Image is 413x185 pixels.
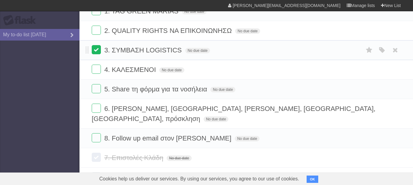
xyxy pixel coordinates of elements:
[92,26,101,35] label: Done
[92,172,101,181] label: Done
[204,116,228,122] span: No due date
[104,134,233,142] span: 8. Follow up email στον [PERSON_NAME]
[3,15,40,26] div: Flask
[363,45,375,55] label: Star task
[92,133,101,142] label: Done
[210,87,235,92] span: No due date
[235,28,260,34] span: No due date
[92,105,375,123] span: 6. [PERSON_NAME], [GEOGRAPHIC_DATA], [PERSON_NAME], [GEOGRAPHIC_DATA], [GEOGRAPHIC_DATA], πρόσκληση
[104,85,208,93] span: 5. Share τη φόρμα για τα νοσήλεια
[104,46,183,54] span: 3. ΣΥΜΒΑΣΗ LOGISTICS
[104,27,233,34] span: 2. QUALITY RIGHTS ΝΑ ΕΠΙΚΟΙΝΩΝΗΣΩ
[167,155,191,161] span: No due date
[92,153,101,162] label: Done
[92,84,101,93] label: Done
[235,136,260,141] span: No due date
[93,173,305,185] span: Cookies help us deliver our services. By using our services, you agree to our use of cookies.
[307,176,319,183] button: OK
[92,45,101,54] label: Done
[104,66,157,73] span: 4. ΚΑΛΕΣΜΕΝΟΙ
[182,9,207,14] span: No due date
[159,67,184,73] span: No due date
[185,48,210,53] span: No due date
[92,65,101,74] label: Done
[104,154,165,162] span: 7. Επιστολές Κλάδη
[92,104,101,113] label: Done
